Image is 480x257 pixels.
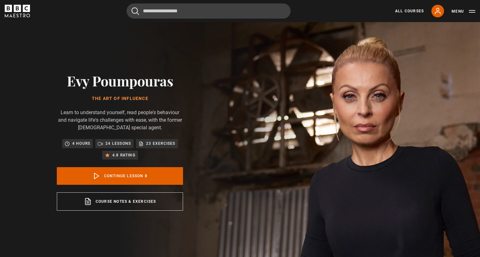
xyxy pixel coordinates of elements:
[132,7,139,15] button: Submit the search query
[146,140,175,147] p: 23 exercises
[395,8,424,14] a: All Courses
[127,3,291,19] input: Search
[57,192,183,211] a: Course notes & exercises
[57,109,183,131] p: Learn to understand yourself, read people's behaviour and navigate life's challenges with ease, w...
[72,140,90,147] p: 4 hours
[5,5,30,17] svg: BBC Maestro
[112,152,135,158] p: 4.8 rating
[57,73,183,89] h2: Evy Poumpouras
[452,8,475,15] button: Toggle navigation
[57,167,183,185] a: Continue lesson 8
[105,140,131,147] p: 24 lessons
[57,96,183,101] h1: The Art of Influence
